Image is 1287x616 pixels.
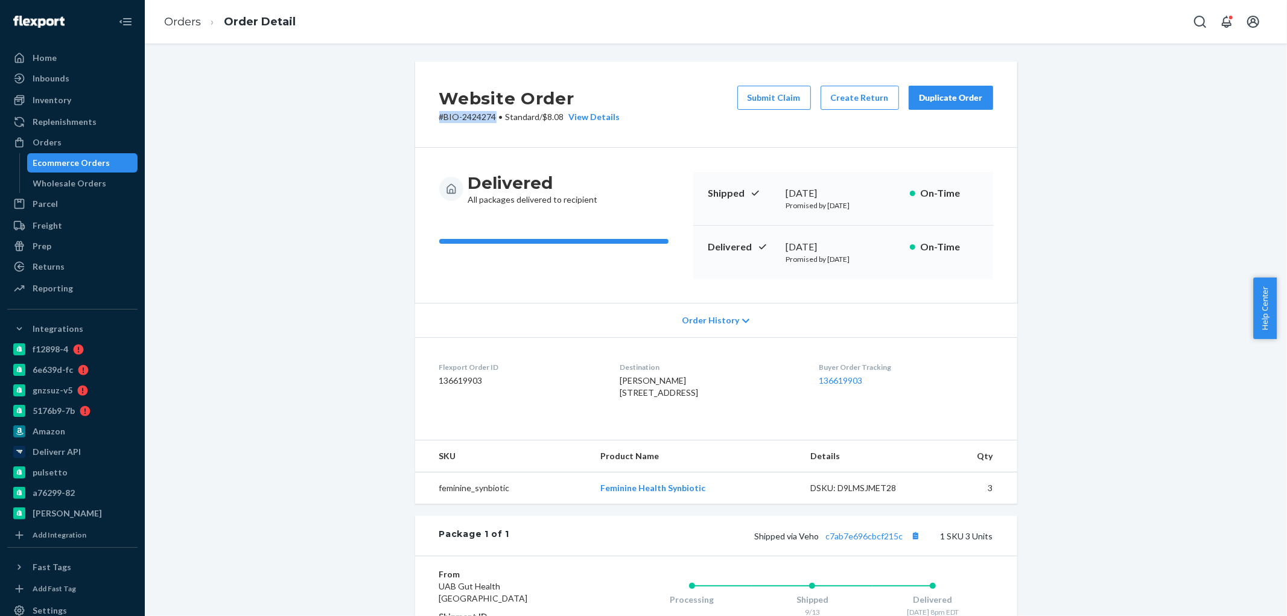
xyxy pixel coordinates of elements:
p: Delivered [708,240,777,254]
ol: breadcrumbs [154,4,305,40]
a: Add Fast Tag [7,582,138,596]
div: All packages delivered to recipient [468,172,598,206]
div: a76299-82 [33,487,75,499]
div: 6e639d-fc [33,364,73,376]
th: SKU [415,440,591,472]
a: Returns [7,257,138,276]
p: On-Time [920,240,979,254]
div: Returns [33,261,65,273]
img: Flexport logo [13,16,65,28]
dt: Destination [620,362,799,372]
div: Integrations [33,323,83,335]
div: Inventory [33,94,71,106]
div: Shipped [752,594,872,606]
th: Details [801,440,933,472]
a: 5176b9-7b [7,401,138,421]
div: DSKU: D9LMSJMET28 [810,482,924,494]
button: Open notifications [1215,10,1239,34]
span: UAB Gut Health [GEOGRAPHIC_DATA] [439,581,528,603]
div: [PERSON_NAME] [33,507,102,519]
span: • [499,112,503,122]
div: Reporting [33,282,73,294]
button: Duplicate Order [909,86,993,110]
div: Deliverr API [33,446,81,458]
th: Qty [933,440,1017,472]
div: Ecommerce Orders [33,157,110,169]
button: Submit Claim [737,86,811,110]
div: pulsetto [33,466,68,478]
a: Freight [7,216,138,235]
button: Open account menu [1241,10,1265,34]
button: Fast Tags [7,557,138,577]
a: Order Detail [224,15,296,28]
td: 3 [933,472,1017,504]
button: Integrations [7,319,138,338]
a: 6e639d-fc [7,360,138,379]
a: Inventory [7,90,138,110]
h3: Delivered [468,172,598,194]
div: Orders [33,136,62,148]
button: Help Center [1253,278,1277,339]
div: Home [33,52,57,64]
div: Freight [33,220,62,232]
div: [DATE] [786,240,900,254]
span: Order History [682,314,739,326]
button: Create Return [821,86,899,110]
p: Promised by [DATE] [786,254,900,264]
a: 136619903 [819,375,862,386]
a: Inbounds [7,69,138,88]
div: 5176b9-7b [33,405,75,417]
a: Amazon [7,422,138,441]
div: Processing [632,594,752,606]
dt: Flexport Order ID [439,362,600,372]
a: Prep [7,237,138,256]
div: Inbounds [33,72,69,84]
span: Standard [506,112,540,122]
div: Amazon [33,425,65,437]
div: Wholesale Orders [33,177,107,189]
a: Home [7,48,138,68]
th: Product Name [591,440,801,472]
div: 1 SKU 3 Units [509,528,993,544]
button: Copy tracking number [908,528,924,544]
td: feminine_synbiotic [415,472,591,504]
a: f12898-4 [7,340,138,359]
span: [PERSON_NAME] [STREET_ADDRESS] [620,375,698,398]
button: Close Navigation [113,10,138,34]
div: Replenishments [33,116,97,128]
a: c7ab7e696cbcf215c [826,531,903,541]
button: Open Search Box [1188,10,1212,34]
a: [PERSON_NAME] [7,504,138,523]
div: Add Integration [33,530,86,540]
button: View Details [564,111,620,123]
h2: Website Order [439,86,620,111]
a: Deliverr API [7,442,138,462]
a: Parcel [7,194,138,214]
div: Delivered [872,594,993,606]
a: pulsetto [7,463,138,482]
div: Parcel [33,198,58,210]
p: # BIO-2424274 / $8.08 [439,111,620,123]
a: gnzsuz-v5 [7,381,138,400]
a: a76299-82 [7,483,138,503]
a: Add Integration [7,528,138,542]
dd: 136619903 [439,375,600,387]
div: Prep [33,240,51,252]
dt: Buyer Order Tracking [819,362,993,372]
a: Orders [164,15,201,28]
a: Feminine Health Synbiotic [601,483,706,493]
p: Promised by [DATE] [786,200,900,211]
div: Package 1 of 1 [439,528,510,544]
span: Shipped via Veho [755,531,924,541]
div: f12898-4 [33,343,68,355]
p: On-Time [920,186,979,200]
div: Duplicate Order [919,92,983,104]
a: Orders [7,133,138,152]
div: gnzsuz-v5 [33,384,72,396]
a: Reporting [7,279,138,298]
dt: From [439,568,583,580]
a: Wholesale Orders [27,174,138,193]
a: Replenishments [7,112,138,132]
